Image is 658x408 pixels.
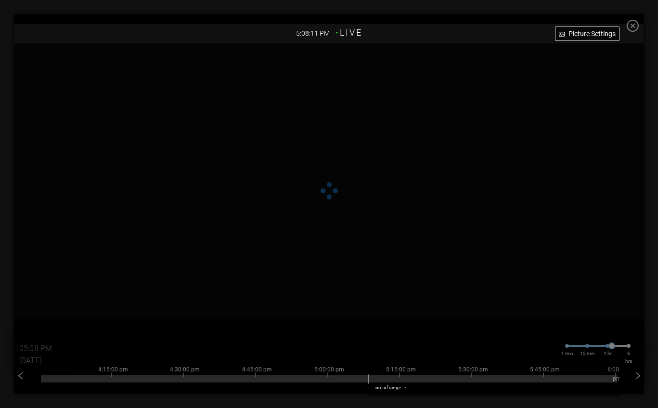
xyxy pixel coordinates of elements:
[340,27,362,38] span: LIVE
[335,27,340,38] span: •
[561,350,573,357] span: 1 min
[375,384,407,392] span: out of range →
[555,26,619,41] button: picturePicture Settings
[16,371,25,380] span: left
[568,28,616,39] span: Picture Settings
[627,20,639,32] span: close-circle
[625,350,632,365] span: 6 hrs
[559,31,565,38] span: picture
[633,371,642,380] span: right
[604,350,612,357] span: 1 hr
[14,24,644,41] div: 5:08:11 PM
[580,350,595,357] span: 15 min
